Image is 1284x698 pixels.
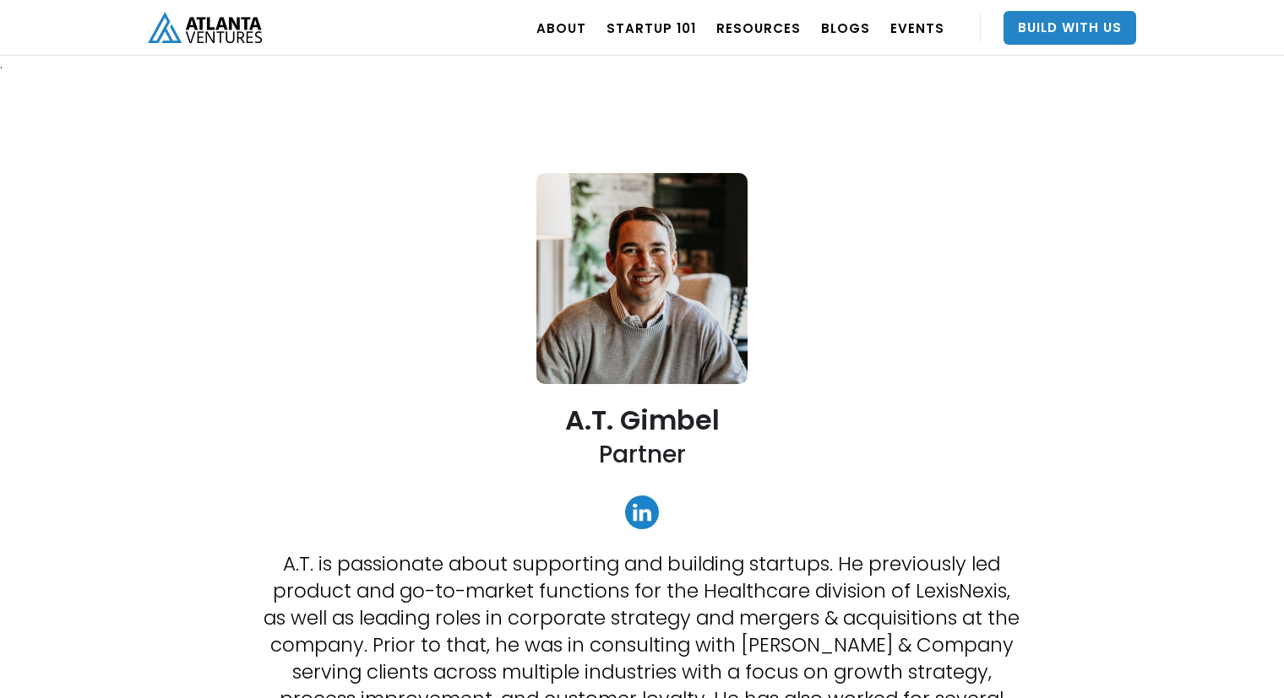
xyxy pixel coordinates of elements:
[821,4,870,51] a: BLOGS
[1004,11,1136,45] a: Build With Us
[890,4,944,51] a: EVENTS
[565,405,720,435] h2: A.T. Gimbel
[716,4,801,51] a: RESOURCES
[607,4,696,51] a: Startup 101
[599,439,686,470] h2: Partner
[536,4,586,51] a: ABOUT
